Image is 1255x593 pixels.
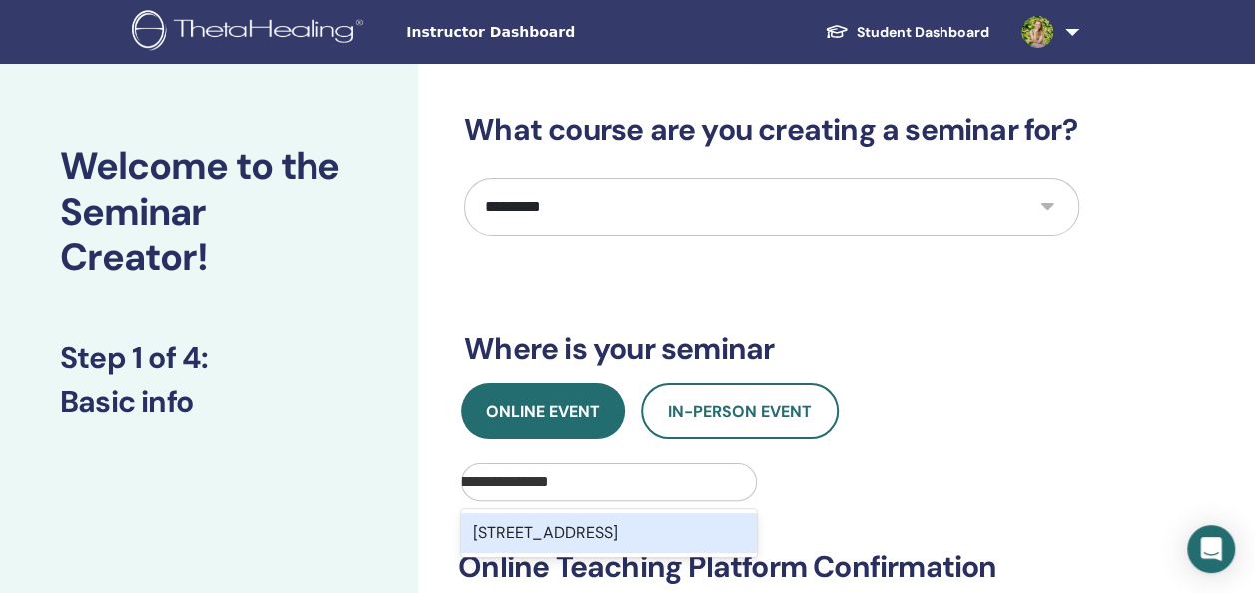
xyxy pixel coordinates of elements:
[809,14,1005,51] a: Student Dashboard
[641,383,839,439] button: In-Person Event
[825,23,849,40] img: graduation-cap-white.svg
[60,144,358,281] h2: Welcome to the Seminar Creator!
[1187,525,1235,573] div: Open Intercom Messenger
[464,331,1079,367] h3: Where is your seminar
[406,22,706,43] span: Instructor Dashboard
[486,401,600,422] span: Online Event
[60,384,358,420] h3: Basic info
[60,340,358,376] h3: Step 1 of 4 :
[132,10,370,55] img: logo.png
[668,401,812,422] span: In-Person Event
[461,513,757,553] div: [STREET_ADDRESS]
[464,112,1079,148] h3: What course are you creating a seminar for?
[1021,16,1053,48] img: default.jpg
[458,549,1085,585] h3: Online Teaching Platform Confirmation
[461,383,625,439] button: Online Event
